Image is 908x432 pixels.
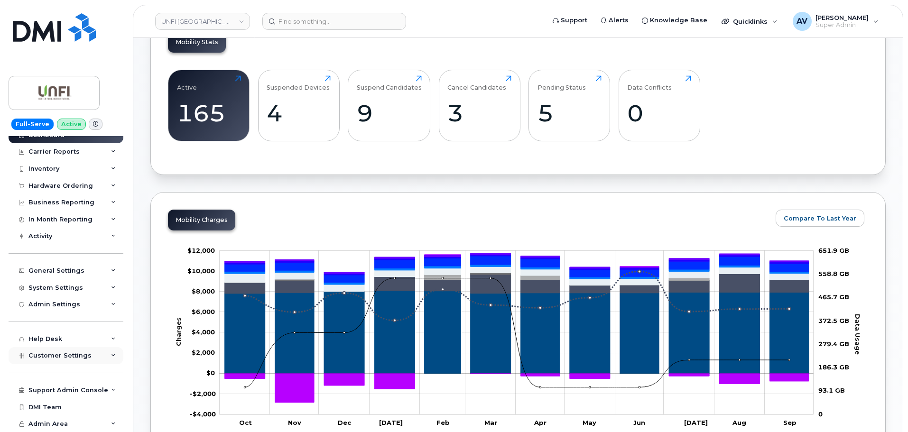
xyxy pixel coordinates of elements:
[776,210,864,227] button: Compare To Last Year
[190,390,216,397] g: $0
[818,340,849,348] tspan: 279.4 GB
[627,75,672,91] div: Data Conflicts
[818,387,845,395] tspan: 93.1 GB
[379,419,403,426] tspan: [DATE]
[783,419,797,426] tspan: Sep
[797,16,807,27] span: AV
[187,267,215,275] g: $0
[818,410,823,418] tspan: 0
[187,267,215,275] tspan: $10,000
[732,419,746,426] tspan: Aug
[155,13,250,30] a: UNFI Canada
[484,419,497,426] tspan: Mar
[594,11,635,30] a: Alerts
[177,75,241,136] a: Active165
[225,256,809,283] g: HST
[192,328,215,336] g: $0
[206,369,215,377] tspan: $0
[192,349,215,356] g: $0
[267,99,331,127] div: 4
[447,99,511,127] div: 3
[357,99,422,127] div: 9
[192,308,215,315] tspan: $6,000
[818,247,849,254] tspan: 651.9 GB
[537,75,602,136] a: Pending Status5
[818,293,849,301] tspan: 465.7 GB
[784,214,856,223] span: Compare To Last Year
[192,287,215,295] g: $0
[854,314,862,355] tspan: Data Usage
[357,75,422,136] a: Suspend Candidates9
[338,419,352,426] tspan: Dec
[267,75,331,136] a: Suspended Devices4
[175,317,182,346] tspan: Charges
[537,99,602,127] div: 5
[684,419,708,426] tspan: [DATE]
[262,13,406,30] input: Find something...
[225,291,809,374] g: Rate Plan
[288,419,301,426] tspan: Nov
[715,12,784,31] div: Quicklinks
[633,419,645,426] tspan: Jun
[225,274,809,294] g: Roaming
[534,419,547,426] tspan: Apr
[192,328,215,336] tspan: $4,000
[447,75,506,91] div: Cancel Candidates
[239,419,252,426] tspan: Oct
[192,308,215,315] g: $0
[190,410,216,418] tspan: -$4,000
[187,247,215,254] tspan: $12,000
[546,11,594,30] a: Support
[818,270,849,277] tspan: 558.8 GB
[190,410,216,418] g: $0
[609,16,629,25] span: Alerts
[357,75,422,91] div: Suspend Candidates
[583,419,596,426] tspan: May
[436,419,450,426] tspan: Feb
[561,16,587,25] span: Support
[192,349,215,356] tspan: $2,000
[818,363,849,371] tspan: 186.3 GB
[537,75,586,91] div: Pending Status
[187,247,215,254] g: $0
[786,12,885,31] div: Artem Volkov
[267,75,330,91] div: Suspended Devices
[627,75,691,136] a: Data Conflicts0
[635,11,714,30] a: Knowledge Base
[192,287,215,295] tspan: $8,000
[733,18,768,25] span: Quicklinks
[815,14,869,21] span: [PERSON_NAME]
[818,317,849,324] tspan: 372.5 GB
[447,75,511,136] a: Cancel Candidates3
[225,267,809,291] g: Features
[650,16,707,25] span: Knowledge Base
[815,21,869,29] span: Super Admin
[177,75,197,91] div: Active
[177,99,241,127] div: 165
[867,391,901,425] iframe: Messenger Launcher
[190,390,216,397] tspan: -$2,000
[627,99,691,127] div: 0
